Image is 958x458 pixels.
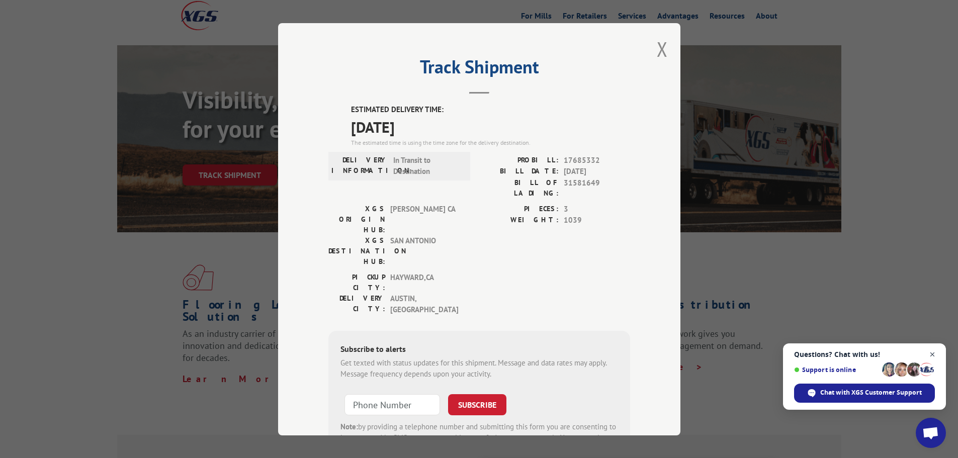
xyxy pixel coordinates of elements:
[390,235,458,266] span: SAN ANTONIO
[351,104,630,116] label: ESTIMATED DELIVERY TIME:
[479,166,559,177] label: BILL DATE:
[916,418,946,448] div: Open chat
[328,203,385,235] label: XGS ORIGIN HUB:
[340,421,358,431] strong: Note:
[328,60,630,79] h2: Track Shipment
[393,154,461,177] span: In Transit to Destination
[351,138,630,147] div: The estimated time is using the time zone for the delivery destination.
[479,203,559,215] label: PIECES:
[344,394,440,415] input: Phone Number
[794,350,935,358] span: Questions? Chat with us!
[564,203,630,215] span: 3
[657,36,668,62] button: Close modal
[390,203,458,235] span: [PERSON_NAME] CA
[564,166,630,177] span: [DATE]
[331,154,388,177] label: DELIVERY INFORMATION:
[564,215,630,226] span: 1039
[328,235,385,266] label: XGS DESTINATION HUB:
[794,366,879,374] span: Support is online
[794,384,935,403] div: Chat with XGS Customer Support
[926,348,939,361] span: Close chat
[564,177,630,198] span: 31581649
[390,271,458,293] span: HAYWARD , CA
[328,293,385,315] label: DELIVERY CITY:
[340,342,618,357] div: Subscribe to alerts
[390,293,458,315] span: AUSTIN , [GEOGRAPHIC_DATA]
[479,177,559,198] label: BILL OF LADING:
[479,154,559,166] label: PROBILL:
[340,421,618,455] div: by providing a telephone number and submitting this form you are consenting to be contacted by SM...
[340,357,618,380] div: Get texted with status updates for this shipment. Message and data rates may apply. Message frequ...
[328,271,385,293] label: PICKUP CITY:
[351,115,630,138] span: [DATE]
[564,154,630,166] span: 17685332
[448,394,506,415] button: SUBSCRIBE
[479,215,559,226] label: WEIGHT:
[820,388,922,397] span: Chat with XGS Customer Support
